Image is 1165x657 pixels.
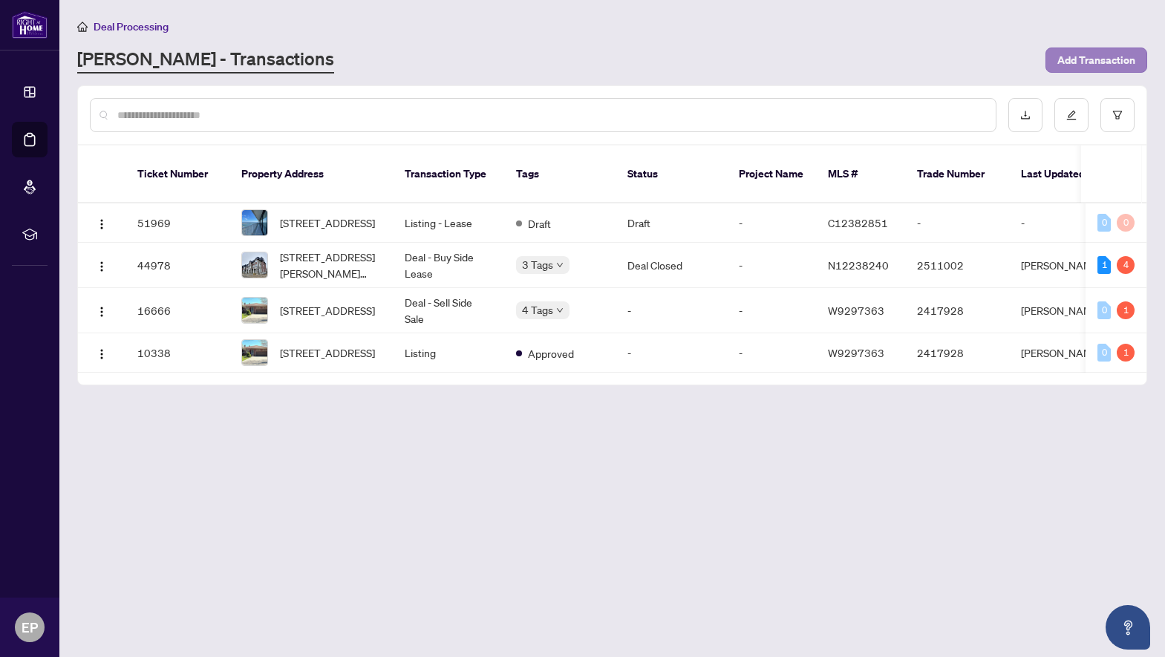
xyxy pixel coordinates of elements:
td: 51969 [125,203,229,243]
span: [STREET_ADDRESS] [280,344,375,361]
th: MLS # [816,146,905,203]
div: 0 [1097,344,1111,362]
td: [PERSON_NAME] [1009,243,1120,288]
th: Tags [504,146,616,203]
span: download [1020,110,1031,120]
img: thumbnail-img [242,298,267,323]
td: - [616,288,727,333]
img: Logo [96,348,108,360]
span: Approved [528,345,574,362]
span: N12238240 [828,258,889,272]
span: [STREET_ADDRESS][PERSON_NAME][PERSON_NAME] [280,249,381,281]
td: 16666 [125,288,229,333]
td: [PERSON_NAME] [1009,288,1120,333]
button: Logo [90,341,114,365]
th: Property Address [229,146,393,203]
span: filter [1112,110,1123,120]
th: Ticket Number [125,146,229,203]
td: Draft [616,203,727,243]
th: Transaction Type [393,146,504,203]
td: - [905,203,1009,243]
div: 0 [1097,214,1111,232]
span: down [556,307,564,314]
td: - [727,203,816,243]
img: thumbnail-img [242,340,267,365]
span: Draft [528,215,551,232]
div: 4 [1117,256,1135,274]
span: Deal Processing [94,20,169,33]
td: [PERSON_NAME] [1009,333,1120,373]
button: Logo [90,298,114,322]
div: 1 [1117,301,1135,319]
td: - [1009,203,1120,243]
span: 4 Tags [522,301,553,318]
span: 3 Tags [522,256,553,273]
td: - [727,243,816,288]
div: 0 [1117,214,1135,232]
td: Deal - Sell Side Sale [393,288,504,333]
div: 0 [1097,301,1111,319]
span: [STREET_ADDRESS] [280,215,375,231]
td: Listing [393,333,504,373]
td: 44978 [125,243,229,288]
td: 2417928 [905,288,1009,333]
div: 1 [1097,256,1111,274]
span: [STREET_ADDRESS] [280,302,375,318]
span: down [556,261,564,269]
img: logo [12,11,48,39]
span: EP [22,617,38,638]
th: Trade Number [905,146,1009,203]
img: Logo [96,218,108,230]
span: W9297363 [828,304,884,317]
img: Logo [96,306,108,318]
button: Logo [90,253,114,277]
td: - [727,288,816,333]
div: 1 [1117,344,1135,362]
button: Open asap [1106,605,1150,650]
td: - [727,333,816,373]
span: C12382851 [828,216,888,229]
img: Logo [96,261,108,272]
button: download [1008,98,1042,132]
th: Project Name [727,146,816,203]
td: 2511002 [905,243,1009,288]
button: Logo [90,211,114,235]
img: thumbnail-img [242,210,267,235]
td: Deal Closed [616,243,727,288]
button: filter [1100,98,1135,132]
th: Last Updated By [1009,146,1120,203]
span: W9297363 [828,346,884,359]
td: 10338 [125,333,229,373]
span: edit [1066,110,1077,120]
td: Listing - Lease [393,203,504,243]
button: Add Transaction [1045,48,1147,73]
td: - [616,333,727,373]
span: Add Transaction [1057,48,1135,72]
a: [PERSON_NAME] - Transactions [77,47,334,73]
td: Deal - Buy Side Lease [393,243,504,288]
td: 2417928 [905,333,1009,373]
img: thumbnail-img [242,252,267,278]
button: edit [1054,98,1089,132]
th: Status [616,146,727,203]
span: home [77,22,88,32]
